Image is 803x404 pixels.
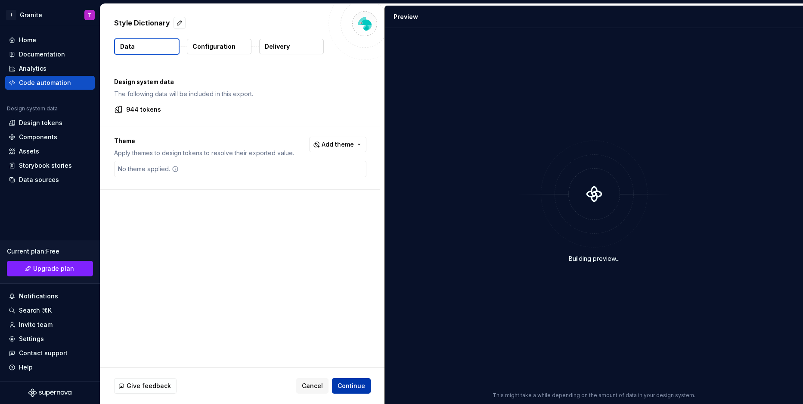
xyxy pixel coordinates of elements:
[19,133,57,141] div: Components
[192,42,236,51] p: Configuration
[296,378,329,394] button: Cancel
[19,119,62,127] div: Design tokens
[88,12,91,19] div: T
[493,392,695,399] p: This might take a while depending on the amount of data in your design system.
[332,378,371,394] button: Continue
[127,382,171,390] span: Give feedback
[19,36,36,44] div: Home
[259,39,324,54] button: Delivery
[5,360,95,374] button: Help
[5,116,95,130] a: Design tokens
[5,76,95,90] a: Code automation
[19,78,71,87] div: Code automation
[7,247,93,256] div: Current plan : Free
[5,62,95,75] a: Analytics
[2,6,98,24] button: IGraniteT
[114,18,170,28] p: Style Dictionary
[394,13,418,21] div: Preview
[187,39,251,54] button: Configuration
[114,78,366,86] p: Design system data
[19,335,44,343] div: Settings
[19,161,72,170] div: Storybook stories
[5,47,95,61] a: Documentation
[120,42,135,51] p: Data
[114,378,177,394] button: Give feedback
[338,382,365,390] span: Continue
[309,137,366,152] button: Add theme
[19,363,33,372] div: Help
[7,105,58,112] div: Design system data
[19,306,52,315] div: Search ⌘K
[5,346,95,360] button: Contact support
[5,318,95,332] a: Invite team
[19,64,47,73] div: Analytics
[114,90,366,98] p: The following data will be included in this export.
[115,161,182,177] div: No theme applied.
[5,159,95,172] a: Storybook stories
[33,264,74,273] span: Upgrade plan
[5,304,95,317] button: Search ⌘K
[19,175,59,184] div: Data sources
[5,33,95,47] a: Home
[114,137,294,145] p: Theme
[6,10,16,20] div: I
[7,261,93,276] a: Upgrade plan
[302,382,323,390] span: Cancel
[569,254,620,263] div: Building preview...
[28,388,71,397] svg: Supernova Logo
[19,50,65,59] div: Documentation
[19,320,53,329] div: Invite team
[5,144,95,158] a: Assets
[19,349,68,357] div: Contact support
[114,38,180,55] button: Data
[5,173,95,187] a: Data sources
[19,147,39,156] div: Assets
[114,149,294,157] p: Apply themes to design tokens to resolve their exported value.
[19,292,58,301] div: Notifications
[126,105,161,114] p: 944 tokens
[5,130,95,144] a: Components
[265,42,290,51] p: Delivery
[322,140,354,149] span: Add theme
[20,11,42,19] div: Granite
[5,289,95,303] button: Notifications
[5,332,95,346] a: Settings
